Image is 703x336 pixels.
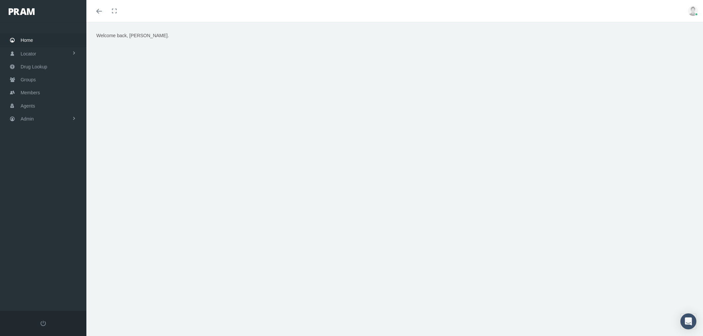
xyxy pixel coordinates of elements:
span: Welcome back, [PERSON_NAME]. [96,33,169,38]
span: Home [21,34,33,46]
div: Open Intercom Messenger [680,313,696,329]
span: Agents [21,100,35,112]
span: Admin [21,113,34,125]
span: Members [21,86,40,99]
span: Groups [21,73,36,86]
span: Drug Lookup [21,60,47,73]
img: PRAM_20_x_78.png [9,8,35,15]
img: user-placeholder.jpg [688,6,698,16]
span: Locator [21,47,36,60]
